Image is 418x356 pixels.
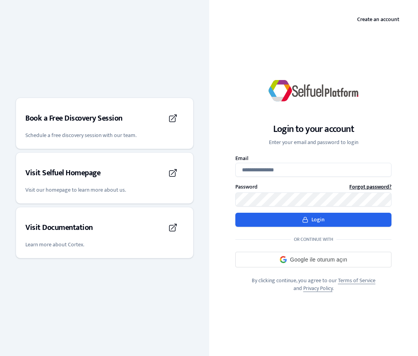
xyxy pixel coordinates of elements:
[269,139,358,146] p: Enter your email and password to login
[291,236,336,242] span: Or continue with
[25,167,100,178] h3: Visit Selfuel Homepage
[351,12,406,27] a: Create an account
[25,132,184,139] p: Schedule a free discovery session with our team.
[290,256,347,264] span: Google ile oturum açın
[235,184,258,190] label: Password
[235,277,391,292] p: By clicking continue, you agree to our and .
[235,213,391,227] button: Login
[25,222,93,233] h3: Visit Documentation
[235,156,391,161] label: Email
[25,113,123,124] h3: Book a Free Discovery Session
[349,183,391,191] a: Forgot password?
[269,123,358,135] h1: Login to your account
[303,284,333,293] a: Privacy Policy
[235,252,391,267] div: Google ile oturum açın
[25,241,184,249] p: Learn more about Cortex.
[338,276,375,285] a: Terms of Service
[25,186,184,194] p: Visit our homepage to learn more about us.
